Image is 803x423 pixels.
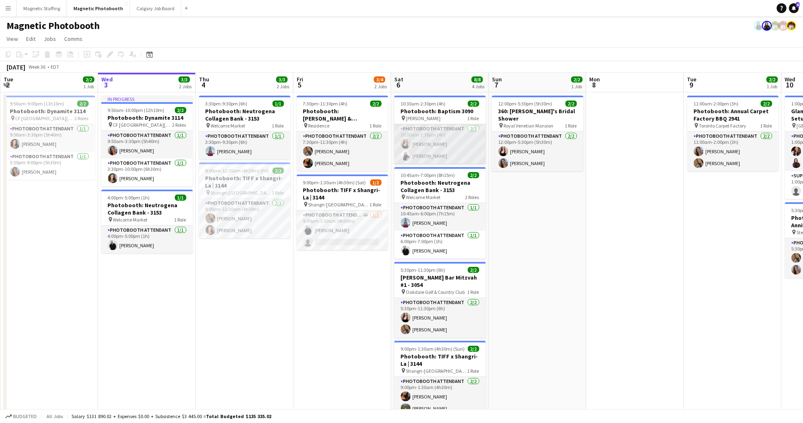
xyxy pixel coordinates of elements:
[101,96,193,102] div: In progress
[394,274,486,289] h3: [PERSON_NAME] Bar Mitzvah #1 - 3054
[179,76,190,83] span: 3/3
[394,203,486,231] app-card-role: Photobooth Attendant1/110:45am-6:00pm (7h15m)[PERSON_NAME]
[199,96,291,159] app-job-card: 3:30pm-9:30pm (6h)1/1Photobooth: Neutrogena Collagen Bank - 3153 Welcome Market1 RolePhotobooth A...
[45,413,65,419] span: All jobs
[101,226,193,253] app-card-role: Photobooth Attendant1/14:00pm-5:00pm (1h)[PERSON_NAME]
[572,83,582,90] div: 1 Job
[686,80,697,90] span: 9
[13,414,37,419] span: Budgeted
[394,167,486,259] app-job-card: 10:45am-7:00pm (8h15m)2/2Photobooth: Neutrogena Collagen Bank - 3153 Welcome Market2 RolesPhotobo...
[211,123,246,129] span: Welcome Market
[566,101,577,107] span: 2/2
[297,96,388,171] app-job-card: 7:30pm-11:30pm (4h)2/2Photobooth: [PERSON_NAME] & [PERSON_NAME] Wedding - 3171 Residence1 RolePho...
[406,115,441,121] span: [PERSON_NAME]
[179,83,192,90] div: 2 Jobs
[26,35,36,43] span: Edit
[23,34,39,44] a: Edit
[297,76,303,83] span: Fri
[27,64,47,70] span: Week 36
[468,101,479,107] span: 2/2
[394,377,486,416] app-card-role: Photobooth Attendant2/29:00pm-1:30am (4h30m)[PERSON_NAME][PERSON_NAME]
[199,199,291,238] app-card-role: Photobooth Attendant2/28:00pm-12:30am (4h30m)[PERSON_NAME][PERSON_NAME]
[3,34,21,44] a: View
[211,190,272,196] span: Shangri-[GEOGRAPHIC_DATA]
[694,101,739,107] span: 11:00am-2:00pm (3h)
[101,76,113,83] span: Wed
[72,413,271,419] div: Salary $131 890.02 + Expenses $0.00 + Subsistence $3 445.00 =
[394,124,486,164] app-card-role: Photobooth Attendant2/210:30am-2:30pm (4h)[PERSON_NAME][PERSON_NAME]
[309,123,330,129] span: Residence
[297,107,388,122] h3: Photobooth: [PERSON_NAME] & [PERSON_NAME] Wedding - 3171
[492,107,584,122] h3: 360: [PERSON_NAME]'s Bridal Shower
[101,96,193,186] app-job-card: In progress9:50am-10:00pm (12h10m)2/2Photobooth: Dynamite 3114 CF [GEOGRAPHIC_DATA][PERSON_NAME]2...
[206,168,269,174] span: 8:00pm-12:30am (4h30m) (Fri)
[492,132,584,171] app-card-role: Photobooth Attendant2/212:00pm-5:30pm (5h30m)[PERSON_NAME][PERSON_NAME]
[297,132,388,171] app-card-role: Photobooth Attendant2/27:30pm-11:30pm (4h)[PERSON_NAME][PERSON_NAME]
[492,76,502,83] span: Sun
[113,122,172,128] span: CF [GEOGRAPHIC_DATA][PERSON_NAME]
[401,101,446,107] span: 10:30am-2:30pm (4h)
[4,96,95,180] div: 9:50am-9:00pm (11h10m)2/2Photobooth: Dynamite 3114 CF [GEOGRAPHIC_DATA][PERSON_NAME]2 RolesPhotob...
[4,76,13,83] span: Tue
[504,123,554,129] span: Royal Venetian Mansion
[467,115,479,121] span: 1 Role
[770,21,780,31] app-user-avatar: Kara & Monika
[467,289,479,295] span: 1 Role
[393,80,403,90] span: 6
[4,412,38,421] button: Budgeted
[276,76,288,83] span: 3/3
[374,76,385,83] span: 3/4
[4,152,95,180] app-card-role: Photobooth Attendant1/13:30pm-9:00pm (5h30m)[PERSON_NAME]
[761,123,772,129] span: 1 Role
[61,34,86,44] a: Comms
[699,123,747,129] span: Toronto Carpet Factory
[303,179,366,186] span: 9:00pm-1:30am (4h30m) (Sat)
[492,96,584,171] app-job-card: 12:00pm-5:30pm (5h30m)2/2360: [PERSON_NAME]'s Bridal Shower Royal Venetian Mansion1 RolePhotoboot...
[51,64,59,70] div: EDT
[101,190,193,253] app-job-card: 4:00pm-5:00pm (1h)1/1Photobooth: Neutrogena Collagen Bank - 3153 Welcome Market1 RolePhotobooth A...
[394,231,486,259] app-card-role: Photobooth Attendant1/16:00pm-7:00pm (1h)[PERSON_NAME]
[406,368,467,374] span: Shangri-[GEOGRAPHIC_DATA]
[4,107,95,115] h3: Photobooth: Dynamite 3114
[468,346,479,352] span: 2/2
[787,21,796,31] app-user-avatar: Kara & Monika
[297,175,388,250] div: 9:00pm-1:30am (4h30m) (Sat)1/2Photobooth: TIFF x Shangri-La | 3144 Shangri-[GEOGRAPHIC_DATA]1 Rol...
[761,101,772,107] span: 2/2
[796,2,800,7] span: 4
[199,163,291,238] div: 8:00pm-12:30am (4h30m) (Fri)2/2Photobooth: TIFF x Shangri-La | 3144 Shangri-[GEOGRAPHIC_DATA]1 Ro...
[174,217,186,223] span: 1 Role
[7,35,18,43] span: View
[309,201,370,208] span: Shangri-[GEOGRAPHIC_DATA]
[394,353,486,367] h3: Photobooth: TIFF x Shangri-La | 3144
[370,101,382,107] span: 2/2
[394,76,403,83] span: Sat
[588,80,600,90] span: 8
[394,341,486,416] app-job-card: 9:00pm-1:30am (4h30m) (Sun)2/2Photobooth: TIFF x Shangri-La | 3144 Shangri-[GEOGRAPHIC_DATA]1 Rol...
[175,107,186,113] span: 2/2
[67,0,130,16] button: Magnetic Photobooth
[199,175,291,189] h3: Photobooth: TIFF x Shangri-La | 3144
[17,0,67,16] button: Magnetic Staffing
[370,123,382,129] span: 1 Role
[44,35,56,43] span: Jobs
[789,3,799,13] a: 4
[394,96,486,164] app-job-card: 10:30am-2:30pm (4h)2/2Photobooth: Baptism 3090 [PERSON_NAME]1 RolePhotobooth Attendant2/210:30am-...
[401,172,455,178] span: 10:45am-7:00pm (8h15m)
[75,115,89,121] span: 2 Roles
[406,289,465,295] span: Oakdale Golf & Country Club
[64,35,83,43] span: Comms
[394,262,486,338] div: 5:30pm-11:30pm (6h)2/2[PERSON_NAME] Bar Mitzvah #1 - 3054 Oakdale Golf & Country Club1 RolePhotob...
[370,201,382,208] span: 1 Role
[767,83,778,90] div: 1 Job
[10,101,65,107] span: 9:50am-9:00pm (11h10m)
[472,76,483,83] span: 8/8
[272,190,284,196] span: 1 Role
[172,122,186,128] span: 2 Roles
